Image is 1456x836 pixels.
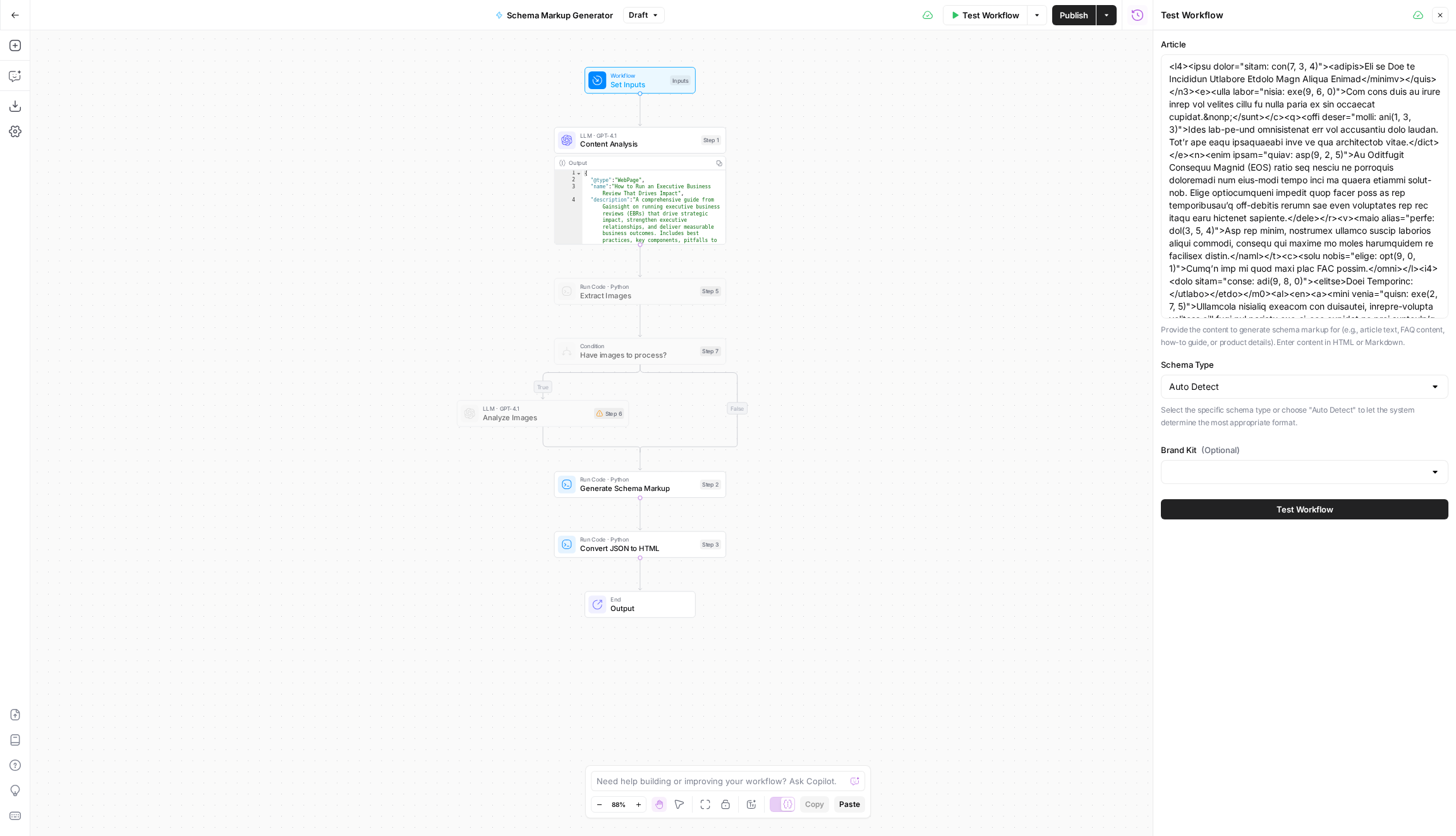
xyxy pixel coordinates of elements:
[555,170,583,177] div: 1
[554,127,726,245] div: LLM · GPT-4.1Content AnalysisStep 1Output{ "@type":"WebPage", "name":"How to Run an Executive Bus...
[638,557,641,590] g: Edge from step_3 to end
[554,67,726,94] div: WorkflowSet InputsInputs
[483,404,590,413] span: LLM · GPT-4.1
[580,342,696,351] span: Condition
[954,36,1017,47] div: Test Workflow
[576,170,582,177] span: Toggle code folding, rows 1 through 111
[700,286,721,296] div: Step 5
[962,9,1019,21] span: Test Workflow
[638,304,641,337] g: Edge from step_5 to step_7
[580,289,696,301] span: Extract Images
[612,799,626,809] span: 88%
[1169,380,1425,393] input: Auto Detect
[554,278,726,305] div: Run Code · PythonExtract ImagesStep 5
[1007,36,1016,47] span: T
[1201,444,1240,456] span: (Optional)
[610,78,665,90] span: Set Inputs
[623,7,665,23] button: Draft
[1161,324,1448,348] p: Provide the content to generate schema markup for (e.g., article text, FAQ content, how-to guide,...
[610,71,665,80] span: Workflow
[580,483,696,494] span: Generate Schema Markup
[507,9,613,21] span: Schema Markup Generator
[488,5,621,25] button: Schema Markup Generator
[805,799,824,810] span: Copy
[541,364,640,399] g: Edge from step_7 to step_6
[1161,38,1448,51] label: Article
[1161,499,1448,519] button: Test Workflow
[580,543,696,554] span: Convert JSON to HTML
[800,796,829,813] button: Copy
[555,177,583,184] div: 2
[1161,444,1448,456] label: Brand Kit
[580,282,696,291] span: Run Code · Python
[638,497,641,530] g: Edge from step_2 to step_3
[569,159,708,167] div: Output
[1277,503,1333,516] span: Test Workflow
[580,131,697,140] span: LLM · GPT-4.1
[594,408,624,420] div: Step 6
[834,796,865,813] button: Paste
[700,346,721,356] div: Step 7
[457,400,629,427] div: LLM · GPT-4.1Analyze ImagesStep 6
[580,475,696,484] span: Run Code · Python
[554,471,726,498] div: Run Code · PythonGenerate Schema MarkupStep 2
[554,591,726,618] div: EndOutput
[580,349,696,361] span: Have images to process?
[629,9,648,21] span: Draft
[701,135,722,145] div: Step 1
[700,480,721,490] div: Step 2
[670,75,691,85] div: Inputs
[700,540,721,550] div: Step 3
[1052,5,1096,25] button: Publish
[555,183,583,197] div: 3
[638,449,641,470] g: Edge from step_7-conditional-end to step_2
[638,245,641,277] g: Edge from step_1 to step_5
[1161,404,1448,428] p: Select the specific schema type or choose "Auto Detect" to let the system determine the most appr...
[554,338,726,365] div: ConditionHave images to process?Step 7
[1060,9,1088,21] span: Publish
[943,5,1028,25] button: Test Workflow
[555,197,583,264] div: 4
[580,138,697,150] span: Content Analysis
[610,603,686,614] span: Output
[580,535,696,544] span: Run Code · Python
[1161,358,1448,371] label: Schema Type
[554,531,726,558] div: Run Code · PythonConvert JSON to HTMLStep 3
[483,412,590,423] span: Analyze Images
[640,364,737,452] g: Edge from step_7 to step_7-conditional-end
[610,595,686,604] span: End
[638,94,641,126] g: Edge from start to step_1
[543,427,640,452] g: Edge from step_6 to step_7-conditional-end
[839,799,860,810] span: Paste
